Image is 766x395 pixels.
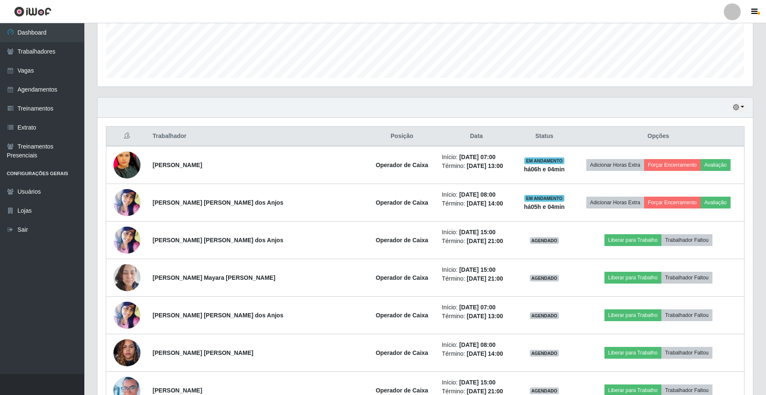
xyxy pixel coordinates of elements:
[442,378,511,387] li: Início:
[367,127,437,146] th: Posição
[604,347,661,359] button: Liberar para Trabalho
[376,349,429,356] strong: Operador de Caixa
[467,350,503,357] time: [DATE] 14:00
[442,274,511,283] li: Término:
[153,274,275,281] strong: [PERSON_NAME] Mayara [PERSON_NAME]
[467,238,503,244] time: [DATE] 21:00
[442,190,511,199] li: Início:
[586,197,644,208] button: Adicionar Horas Extra
[153,237,283,243] strong: [PERSON_NAME] [PERSON_NAME] dos Anjos
[442,228,511,237] li: Início:
[524,166,565,173] strong: há 06 h e 04 min
[459,379,496,386] time: [DATE] 15:00
[604,309,661,321] button: Liberar para Trabalho
[524,157,564,164] span: EM ANDAMENTO
[442,153,511,162] li: Início:
[14,6,51,17] img: CoreUI Logo
[459,229,496,235] time: [DATE] 15:00
[442,265,511,274] li: Início:
[604,234,661,246] button: Liberar para Trabalho
[467,162,503,169] time: [DATE] 13:00
[442,312,511,321] li: Término:
[530,312,559,319] span: AGENDADO
[442,199,511,208] li: Término:
[442,162,511,170] li: Término:
[661,347,712,359] button: Trabalhador Faltou
[530,237,559,244] span: AGENDADO
[153,199,283,206] strong: [PERSON_NAME] [PERSON_NAME] dos Anjos
[530,275,559,281] span: AGENDADO
[586,159,644,171] button: Adicionar Horas Extra
[376,199,429,206] strong: Operador de Caixa
[459,154,496,160] time: [DATE] 07:00
[467,200,503,207] time: [DATE] 14:00
[644,159,701,171] button: Forçar Encerramento
[459,266,496,273] time: [DATE] 15:00
[701,159,731,171] button: Avaliação
[376,162,429,168] strong: Operador de Caixa
[467,313,503,319] time: [DATE] 13:00
[524,195,564,202] span: EM ANDAMENTO
[113,187,140,219] img: 1685320572909.jpeg
[661,309,712,321] button: Trabalhador Faltou
[524,203,565,210] strong: há 05 h e 04 min
[530,387,559,394] span: AGENDADO
[153,162,202,168] strong: [PERSON_NAME]
[442,303,511,312] li: Início:
[153,349,254,356] strong: [PERSON_NAME] [PERSON_NAME]
[459,341,496,348] time: [DATE] 08:00
[661,272,712,284] button: Trabalhador Faltou
[442,341,511,349] li: Início:
[442,349,511,358] li: Término:
[516,127,572,146] th: Status
[153,312,283,319] strong: [PERSON_NAME] [PERSON_NAME] dos Anjos
[572,127,744,146] th: Opções
[530,350,559,357] span: AGENDADO
[376,274,429,281] strong: Operador de Caixa
[459,191,496,198] time: [DATE] 08:00
[113,260,140,295] img: 1747323113917.jpeg
[459,304,496,311] time: [DATE] 07:00
[644,197,701,208] button: Forçar Encerramento
[148,127,367,146] th: Trabalhador
[604,272,661,284] button: Liberar para Trabalho
[467,275,503,282] time: [DATE] 21:00
[113,300,140,331] img: 1685320572909.jpeg
[376,387,429,394] strong: Operador de Caixa
[437,127,516,146] th: Data
[467,388,503,395] time: [DATE] 21:00
[376,237,429,243] strong: Operador de Caixa
[153,387,202,394] strong: [PERSON_NAME]
[661,234,712,246] button: Trabalhador Faltou
[113,335,140,371] img: 1734465947432.jpeg
[113,225,140,256] img: 1685320572909.jpeg
[442,237,511,246] li: Término:
[701,197,731,208] button: Avaliação
[376,312,429,319] strong: Operador de Caixa
[113,136,140,195] img: 1751683294732.jpeg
